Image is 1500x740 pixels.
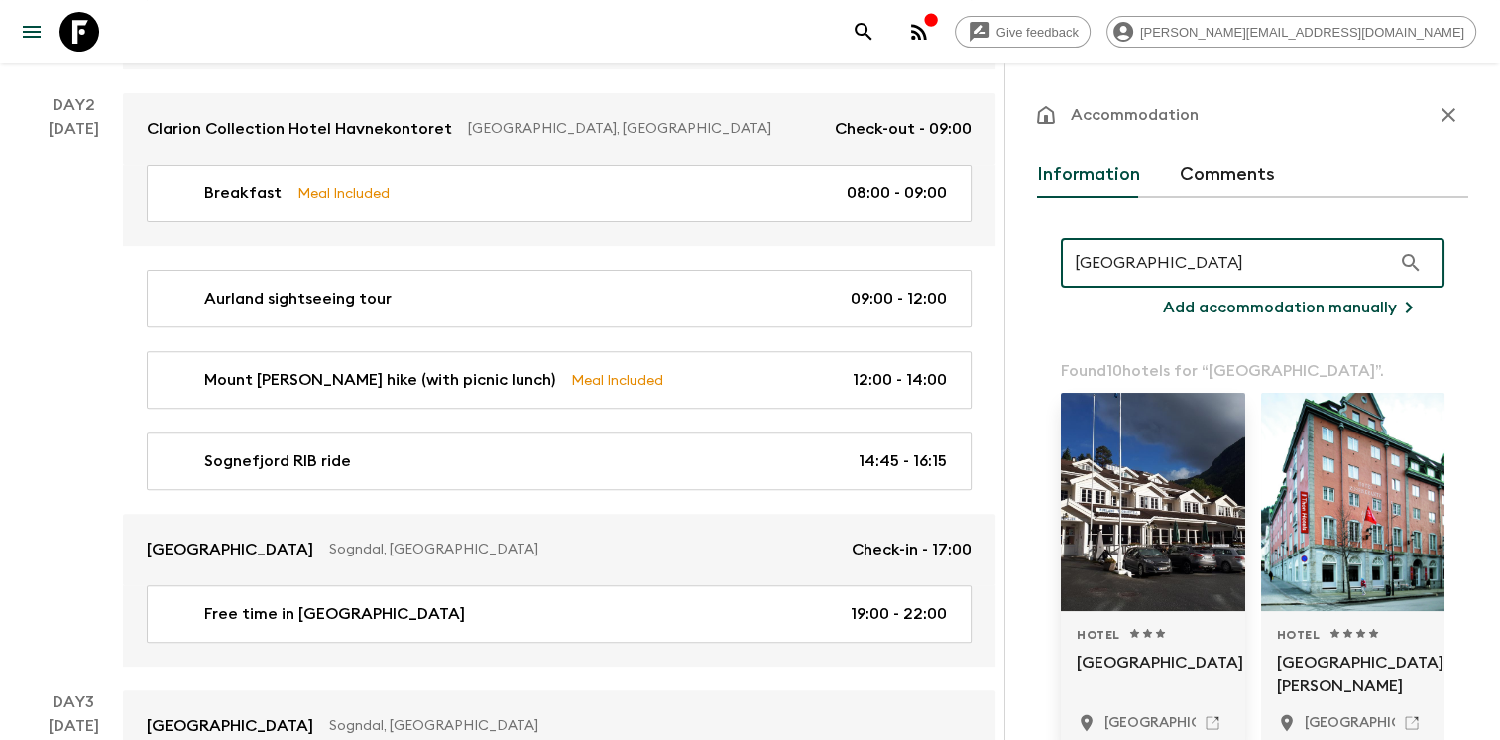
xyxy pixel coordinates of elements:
[985,25,1090,40] span: Give feedback
[204,287,392,310] p: Aurland sightseeing tour
[835,117,972,141] p: Check-out - 09:00
[12,12,52,52] button: menu
[147,538,313,561] p: [GEOGRAPHIC_DATA]
[204,368,555,392] p: Mount [PERSON_NAME] hike (with picnic lunch)
[1104,713,1404,733] p: Aurland, Norway
[1261,393,1445,611] div: Photo of Thon Hotel Rosenkrantz Hotel
[123,514,995,585] a: [GEOGRAPHIC_DATA]Sogndal, [GEOGRAPHIC_DATA]Check-in - 17:00
[123,93,995,165] a: Clarion Collection Hotel Havnekontoret[GEOGRAPHIC_DATA], [GEOGRAPHIC_DATA]Check-out - 09:00
[1277,651,1430,698] p: [GEOGRAPHIC_DATA][PERSON_NAME]
[844,12,883,52] button: search adventures
[24,690,123,714] p: Day 3
[1139,288,1444,327] button: Add accommodation manually
[955,16,1091,48] a: Give feedback
[1077,651,1229,698] p: [GEOGRAPHIC_DATA]
[1129,25,1475,40] span: [PERSON_NAME][EMAIL_ADDRESS][DOMAIN_NAME]
[851,602,947,626] p: 19:00 - 22:00
[853,368,947,392] p: 12:00 - 14:00
[1061,393,1245,611] div: Photo of Hotel Aurlandsfjord
[468,119,819,139] p: [GEOGRAPHIC_DATA], [GEOGRAPHIC_DATA]
[847,182,947,205] p: 08:00 - 09:00
[1061,235,1391,291] input: Search for a region or hotel...
[297,183,390,204] p: Meal Included
[1180,151,1275,198] button: Comments
[49,117,99,667] div: [DATE]
[1163,296,1397,319] p: Add accommodation manually
[1061,359,1444,383] p: Found 10 hotels for “ [GEOGRAPHIC_DATA] ”.
[1071,103,1199,127] p: Accommodation
[1037,151,1140,198] button: Information
[1106,16,1476,48] div: [PERSON_NAME][EMAIL_ADDRESS][DOMAIN_NAME]
[24,93,123,117] p: Day 2
[1277,627,1321,643] span: Hotel
[204,602,465,626] p: Free time in [GEOGRAPHIC_DATA]
[147,270,972,327] a: Aurland sightseeing tour09:00 - 12:00
[147,714,313,738] p: [GEOGRAPHIC_DATA]
[147,117,452,141] p: Clarion Collection Hotel Havnekontoret
[852,538,972,561] p: Check-in - 17:00
[204,182,282,205] p: Breakfast
[1077,627,1120,643] span: Hotel
[571,369,663,391] p: Meal Included
[329,540,836,559] p: Sogndal, [GEOGRAPHIC_DATA]
[147,585,972,643] a: Free time in [GEOGRAPHIC_DATA]19:00 - 22:00
[859,449,947,473] p: 14:45 - 16:15
[851,287,947,310] p: 09:00 - 12:00
[329,716,956,736] p: Sogndal, [GEOGRAPHIC_DATA]
[147,432,972,490] a: Sognefjord RIB ride14:45 - 16:15
[204,449,351,473] p: Sognefjord RIB ride
[147,165,972,222] a: BreakfastMeal Included08:00 - 09:00
[147,351,972,409] a: Mount [PERSON_NAME] hike (with picnic lunch)Meal Included12:00 - 14:00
